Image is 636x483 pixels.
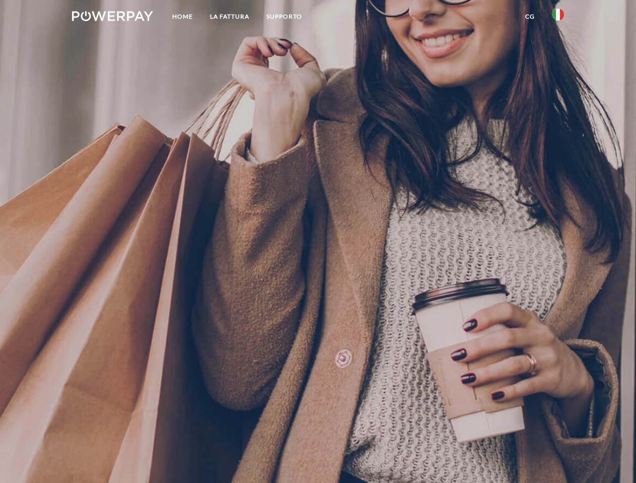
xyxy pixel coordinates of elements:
[201,8,258,26] a: LA FATTURA
[258,8,311,26] a: Supporto
[164,8,201,26] a: Home
[552,9,564,21] img: it
[72,11,153,21] img: logo-powerpay-white.svg
[517,8,543,26] a: CG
